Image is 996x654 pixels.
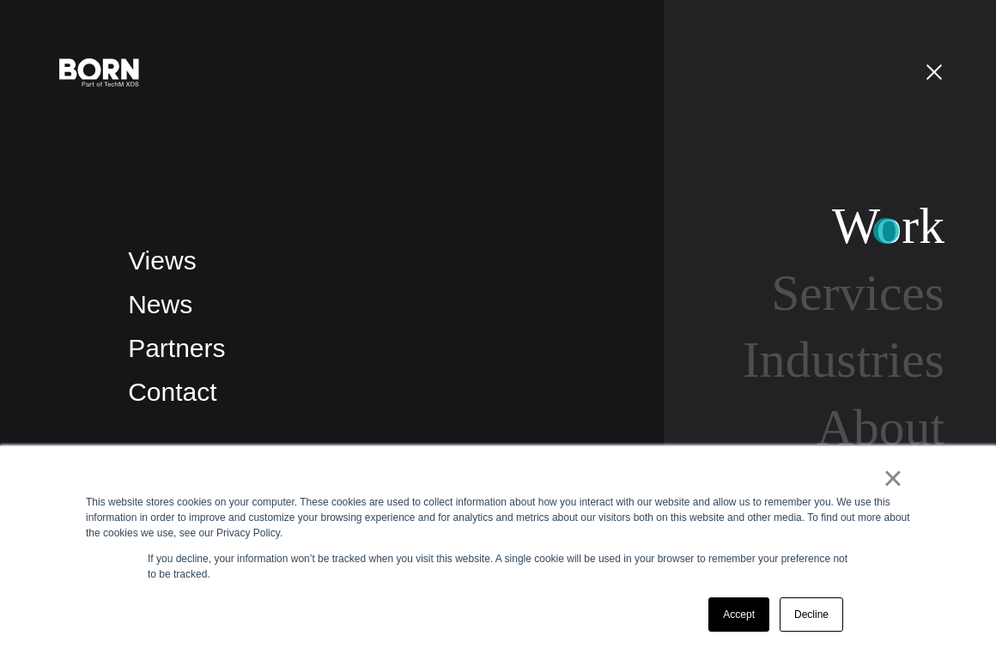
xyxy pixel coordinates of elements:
[128,290,192,318] a: News
[832,197,944,254] a: Work
[883,470,903,486] a: ×
[128,246,196,275] a: Views
[771,264,944,321] a: Services
[128,334,225,362] a: Partners
[708,597,769,632] a: Accept
[780,597,843,632] a: Decline
[86,494,910,541] div: This website stores cookies on your computer. These cookies are used to collect information about...
[817,399,944,456] a: About
[914,53,955,89] button: Open
[148,551,848,582] p: If you decline, your information won’t be tracked when you visit this website. A single cookie wi...
[128,378,216,406] a: Contact
[743,331,944,388] a: Industries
